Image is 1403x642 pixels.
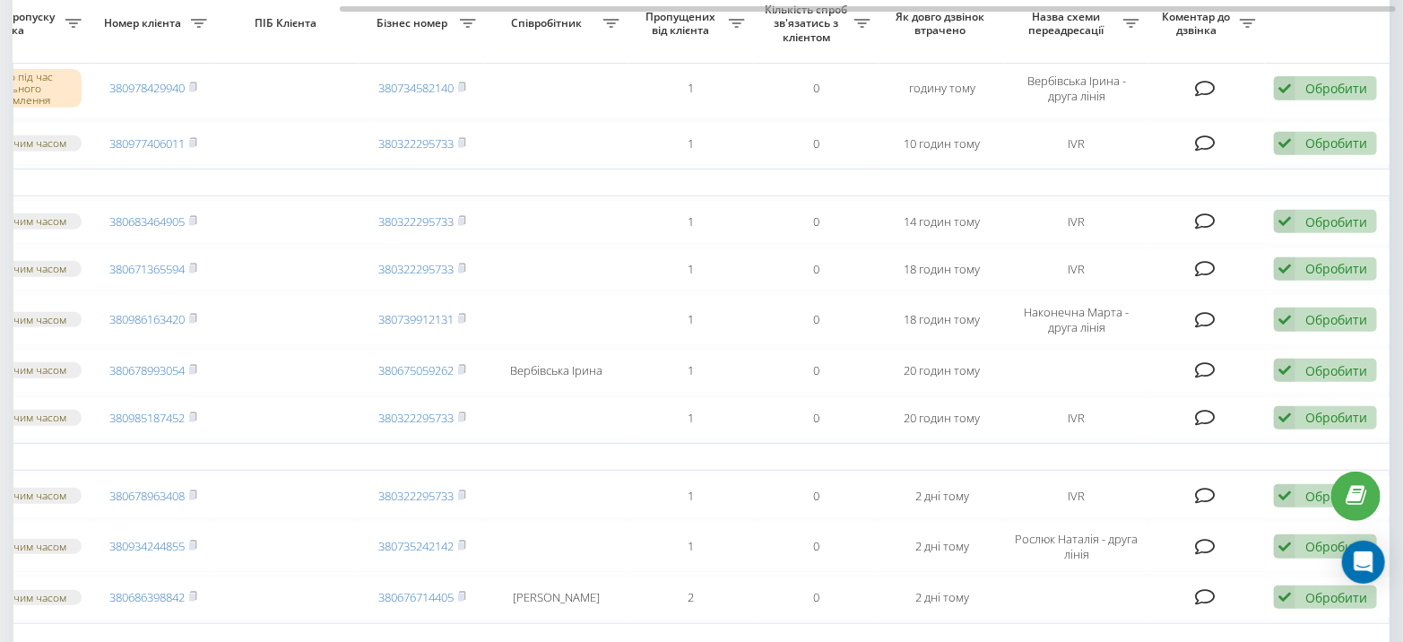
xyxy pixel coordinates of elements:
td: Вербівська Ірина - друга лінія [1005,59,1148,118]
a: 380985187452 [109,410,185,426]
td: 0 [754,522,879,572]
a: 380986163420 [109,311,185,327]
span: Назва схеми переадресації [1014,10,1123,38]
a: 380934244855 [109,538,185,554]
span: ПІБ Клієнта [231,16,344,30]
span: Бізнес номер [368,16,460,30]
td: [PERSON_NAME] [485,576,628,620]
td: 1 [628,294,754,344]
span: Номер клієнта [100,16,191,30]
a: 380686398842 [109,589,185,605]
td: 0 [754,122,879,166]
td: 0 [754,349,879,393]
td: 0 [754,396,879,440]
td: 1 [628,349,754,393]
div: Обробити [1305,80,1367,97]
td: 0 [754,294,879,344]
td: годину тому [879,59,1005,118]
td: 18 годин тому [879,294,1005,344]
a: 380322295733 [378,213,454,230]
div: Обробити [1305,213,1367,230]
div: Обробити [1305,362,1367,379]
a: 380322295733 [378,488,454,504]
a: 380322295733 [378,261,454,277]
td: 2 дні тому [879,522,1005,572]
a: 380739912131 [378,311,454,327]
div: Обробити [1305,538,1367,555]
div: Обробити [1305,311,1367,328]
span: Кількість спроб зв'язатись з клієнтом [763,3,854,45]
td: 20 годин тому [879,349,1005,393]
span: Співробітник [494,16,603,30]
td: 1 [628,522,754,572]
div: Обробити [1305,260,1367,277]
td: 1 [628,474,754,518]
td: IVR [1005,200,1148,244]
span: Коментар до дзвінка [1157,10,1240,38]
td: 1 [628,200,754,244]
td: Вербівська Ірина [485,349,628,393]
td: Рослюк Наталія - друга лінія [1005,522,1148,572]
td: IVR [1005,122,1148,166]
td: IVR [1005,396,1148,440]
a: 380977406011 [109,135,185,152]
td: 10 годин тому [879,122,1005,166]
td: 0 [754,59,879,118]
a: 380678963408 [109,488,185,504]
a: 380735242142 [378,538,454,554]
a: 380683464905 [109,213,185,230]
td: 14 годин тому [879,200,1005,244]
td: 0 [754,576,879,620]
td: 2 дні тому [879,474,1005,518]
a: 380671365594 [109,261,185,277]
td: 2 [628,576,754,620]
td: 18 годин тому [879,247,1005,291]
td: 1 [628,59,754,118]
td: 1 [628,247,754,291]
td: 0 [754,247,879,291]
span: Як довго дзвінок втрачено [894,10,991,38]
div: Обробити [1305,134,1367,152]
td: 1 [628,396,754,440]
a: 380322295733 [378,135,454,152]
td: IVR [1005,247,1148,291]
a: 380676714405 [378,589,454,605]
a: 380734582140 [378,80,454,96]
a: 380322295733 [378,410,454,426]
div: Обробити [1305,409,1367,426]
td: Наконечна Марта - друга лінія [1005,294,1148,344]
td: 1 [628,122,754,166]
td: IVR [1005,474,1148,518]
span: Пропущених від клієнта [637,10,729,38]
div: Обробити [1305,488,1367,505]
div: Open Intercom Messenger [1342,541,1385,584]
td: 0 [754,474,879,518]
a: 380678993054 [109,362,185,378]
td: 2 дні тому [879,576,1005,620]
a: 380675059262 [378,362,454,378]
td: 0 [754,200,879,244]
td: 20 годин тому [879,396,1005,440]
a: 380978429940 [109,80,185,96]
div: Обробити [1305,589,1367,606]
